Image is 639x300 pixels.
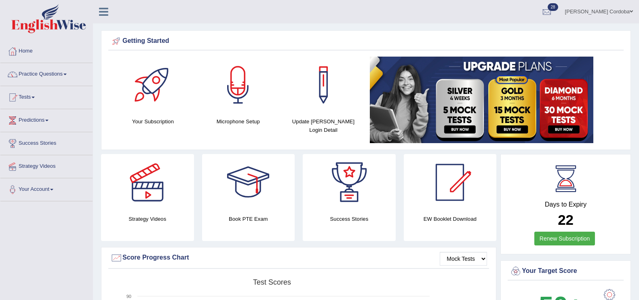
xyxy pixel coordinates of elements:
h4: Success Stories [303,215,396,223]
h4: Microphone Setup [200,117,277,126]
div: Getting Started [110,35,622,47]
h4: Book PTE Exam [202,215,295,223]
img: small5.jpg [370,57,593,143]
a: Predictions [0,109,93,129]
a: Your Account [0,178,93,199]
h4: Your Subscription [114,117,192,126]
h4: Strategy Videos [101,215,194,223]
a: Home [0,40,93,60]
a: Practice Questions [0,63,93,83]
a: Strategy Videos [0,155,93,175]
a: Renew Subscription [534,232,595,245]
text: 90 [127,294,131,299]
b: 22 [558,212,574,228]
h4: Update [PERSON_NAME] Login Detail [285,117,362,134]
span: 28 [548,3,558,11]
a: Tests [0,86,93,106]
h4: Days to Expiry [510,201,622,208]
a: Success Stories [0,132,93,152]
div: Score Progress Chart [110,252,487,264]
h4: EW Booklet Download [404,215,497,223]
div: Your Target Score [510,265,622,277]
tspan: Test scores [253,278,291,286]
